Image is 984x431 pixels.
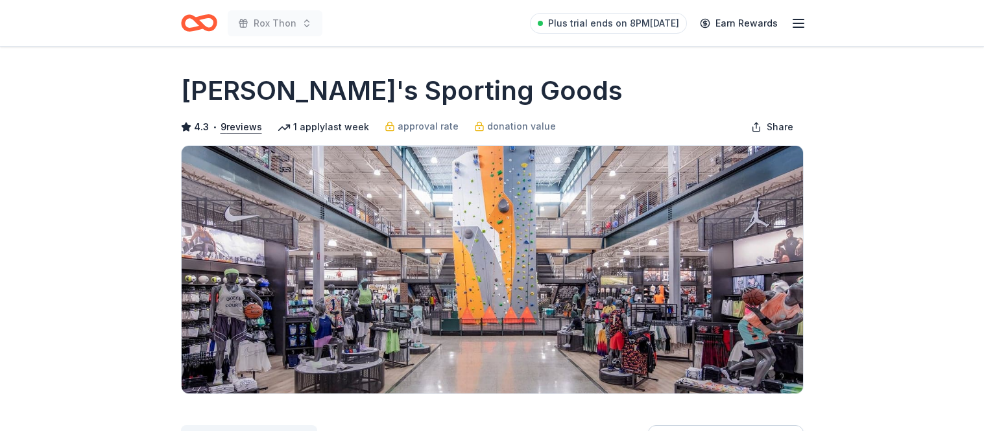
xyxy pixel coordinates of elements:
a: Earn Rewards [692,12,786,35]
span: approval rate [398,119,459,134]
button: Share [741,114,804,140]
h1: [PERSON_NAME]'s Sporting Goods [181,73,623,109]
a: donation value [474,119,556,134]
button: 9reviews [221,119,262,135]
a: approval rate [385,119,459,134]
button: Rox Thon [228,10,322,36]
span: Rox Thon [254,16,296,31]
span: Plus trial ends on 8PM[DATE] [548,16,679,31]
span: Share [767,119,793,135]
a: Plus trial ends on 8PM[DATE] [530,13,687,34]
a: Home [181,8,217,38]
span: 4.3 [194,119,209,135]
img: Image for Dick's Sporting Goods [182,146,803,393]
span: donation value [487,119,556,134]
div: 1 apply last week [278,119,369,135]
span: • [212,122,217,132]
